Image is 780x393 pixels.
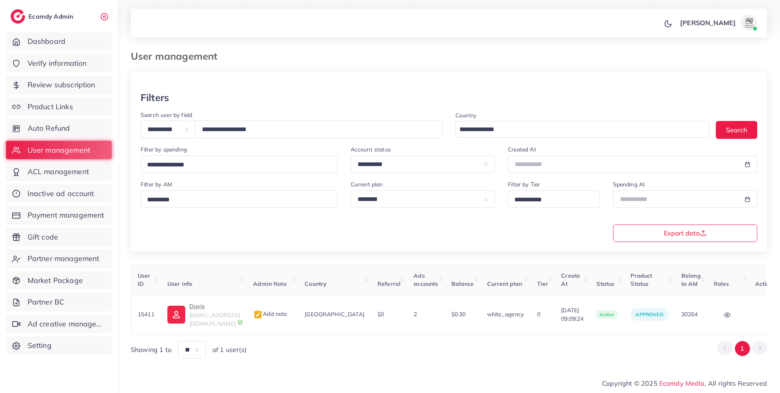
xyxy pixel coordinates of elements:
[635,311,663,317] span: approved
[681,272,701,287] span: Belong to AM
[613,180,646,188] label: Spending At
[681,311,698,318] span: 30264
[144,159,327,171] input: Search for option
[6,54,112,73] a: Verify information
[305,280,327,287] span: Country
[6,336,112,355] a: Setting
[487,280,522,287] span: Current plan
[131,50,224,62] h3: User management
[138,311,154,318] span: 15411
[351,180,383,188] label: Current plan
[659,379,705,387] a: Ecomdy Media
[141,92,169,104] h3: Filters
[457,123,699,136] input: Search for option
[28,101,73,112] span: Product Links
[167,301,240,328] a: Duvis[EMAIL_ADDRESS][DOMAIN_NAME]
[596,280,614,287] span: Status
[253,280,287,287] span: Admin Note
[141,111,192,119] label: Search user by field
[414,311,417,318] span: 2
[11,9,75,24] a: logoEcomdy Admin
[602,378,767,388] span: Copyright © 2025
[741,15,757,31] img: avatar
[508,180,540,188] label: Filter by Tier
[28,253,100,264] span: Partner management
[144,194,327,206] input: Search for option
[6,315,112,333] a: Ad creative management
[377,311,384,318] span: $0
[28,232,58,242] span: Gift code
[377,280,401,287] span: Referral
[6,76,112,94] a: Review subscription
[28,210,104,220] span: Payment management
[537,311,540,318] span: 0
[131,345,171,354] span: Showing 1 to
[28,188,94,199] span: Inactive ad account
[6,293,112,311] a: Partner BC
[455,111,476,119] label: Country
[11,9,25,24] img: logo
[561,306,583,323] span: [DATE] 09:09:24
[6,32,112,51] a: Dashboard
[455,121,709,138] div: Search for option
[141,190,338,208] div: Search for option
[28,123,70,134] span: Auto Refund
[664,230,706,236] span: Export data
[716,121,757,138] button: Search
[537,280,548,287] span: Tier
[680,18,736,28] p: [PERSON_NAME]
[212,345,247,354] span: of 1 user(s)
[676,15,760,31] a: [PERSON_NAME]avatar
[6,184,112,203] a: Inactive ad account
[28,275,83,286] span: Market Package
[28,13,75,20] h2: Ecomdy Admin
[511,194,589,206] input: Search for option
[253,310,287,317] span: Add note
[561,272,580,287] span: Create At
[6,271,112,290] a: Market Package
[630,272,652,287] span: Product Status
[28,319,106,329] span: Ad creative management
[414,272,438,287] span: Ads accounts
[351,145,391,153] label: Account status
[138,272,151,287] span: User ID
[167,280,192,287] span: User info
[28,58,87,69] span: Verify information
[28,80,95,90] span: Review subscription
[28,145,90,155] span: User management
[28,166,89,177] span: ACL management
[189,301,240,311] p: Duvis
[596,310,617,319] span: active
[141,155,338,173] div: Search for option
[508,145,536,153] label: Created At
[451,280,474,287] span: Balance
[141,180,172,188] label: Filter by AM
[6,97,112,116] a: Product Links
[613,225,758,242] button: Export data
[237,320,243,325] img: 9CAL8B2pu8EFxCJHYAAAAldEVYdGRhdGU6Y3JlYXRlADIwMjItMTItMDlUMDQ6NTg6MzkrMDA6MDBXSlgLAAAAJXRFWHRkYXR...
[167,306,185,324] img: ic-user-info.36bf1079.svg
[451,311,466,318] span: $0.30
[755,280,776,287] span: Actions
[508,190,600,208] div: Search for option
[705,378,767,388] span: , All rights Reserved
[6,249,112,268] a: Partner management
[735,341,750,356] button: Go to page 1
[141,145,187,153] label: Filter by spending
[6,119,112,138] a: Auto Refund
[189,311,240,327] span: [EMAIL_ADDRESS][DOMAIN_NAME]
[6,206,112,225] a: Payment management
[717,341,767,356] ul: Pagination
[28,36,65,47] span: Dashboard
[487,311,524,318] span: white_agency
[714,280,729,287] span: Roles
[6,141,112,160] a: User management
[305,311,364,318] span: [GEOGRAPHIC_DATA]
[6,228,112,246] a: Gift code
[253,310,263,320] img: admin_note.cdd0b510.svg
[28,340,52,351] span: Setting
[6,162,112,181] a: ACL management
[28,297,65,307] span: Partner BC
